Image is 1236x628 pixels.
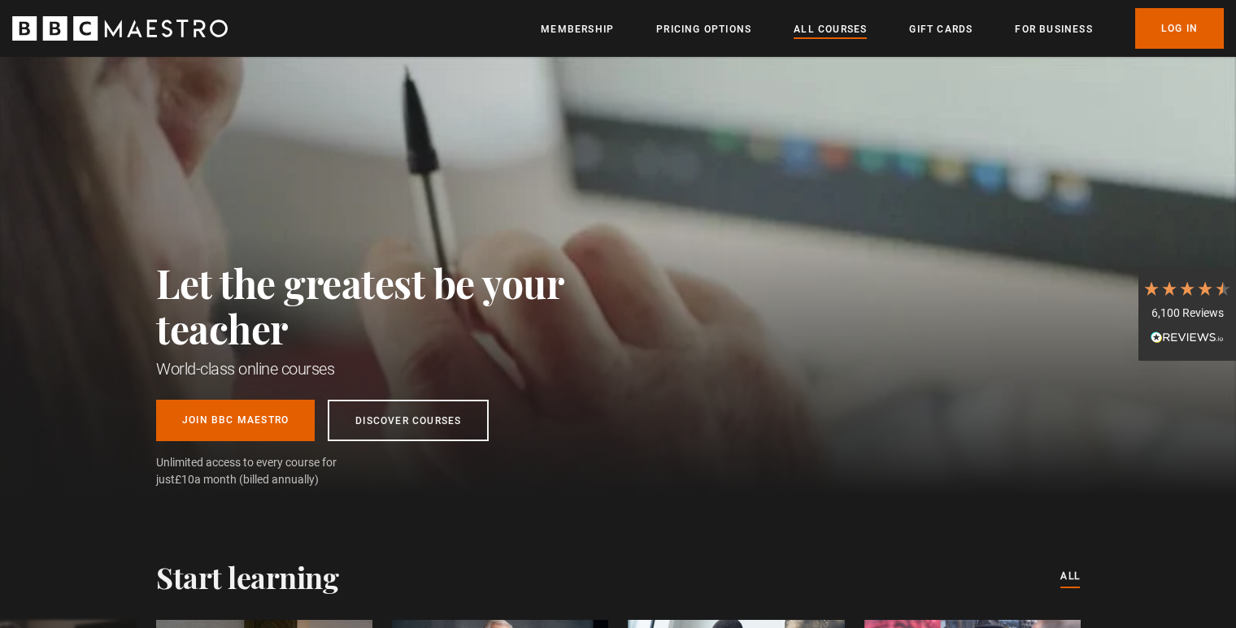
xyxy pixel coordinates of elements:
[156,560,338,594] h2: Start learning
[1138,267,1236,362] div: 6,100 ReviewsRead All Reviews
[12,16,228,41] svg: BBC Maestro
[156,357,636,380] h1: World-class online courses
[656,21,751,37] a: Pricing Options
[156,454,376,488] span: Unlimited access to every course for just a month (billed annually)
[1135,8,1224,49] a: Log In
[156,260,636,351] h2: Let the greatest be your teacher
[541,8,1224,49] nav: Primary
[794,21,867,37] a: All Courses
[1142,279,1232,297] div: 4.7 Stars
[1142,305,1232,322] div: 6,100 Reviews
[328,400,489,441] a: Discover Courses
[1015,21,1092,37] a: For business
[1060,568,1080,586] a: All
[175,473,194,486] span: £10
[909,21,973,37] a: Gift Cards
[1151,331,1224,343] img: REVIEWS.io
[1142,329,1232,349] div: Read All Reviews
[156,400,315,441] a: Join BBC Maestro
[541,21,614,37] a: Membership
